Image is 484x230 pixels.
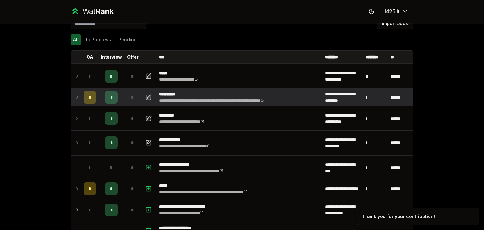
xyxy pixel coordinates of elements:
button: Import Jobs [377,18,413,29]
span: Rank [95,7,114,16]
p: Interview [101,54,122,60]
p: Offer [127,54,139,60]
button: l425liu [380,6,413,17]
div: Wat [82,6,114,16]
div: Thank you for your contribution! [362,213,435,220]
button: Pending [116,34,139,45]
a: WatRank [71,6,114,16]
p: OA [87,54,93,60]
button: In Progress [84,34,113,45]
span: l425liu [385,8,401,15]
button: All [71,34,81,45]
